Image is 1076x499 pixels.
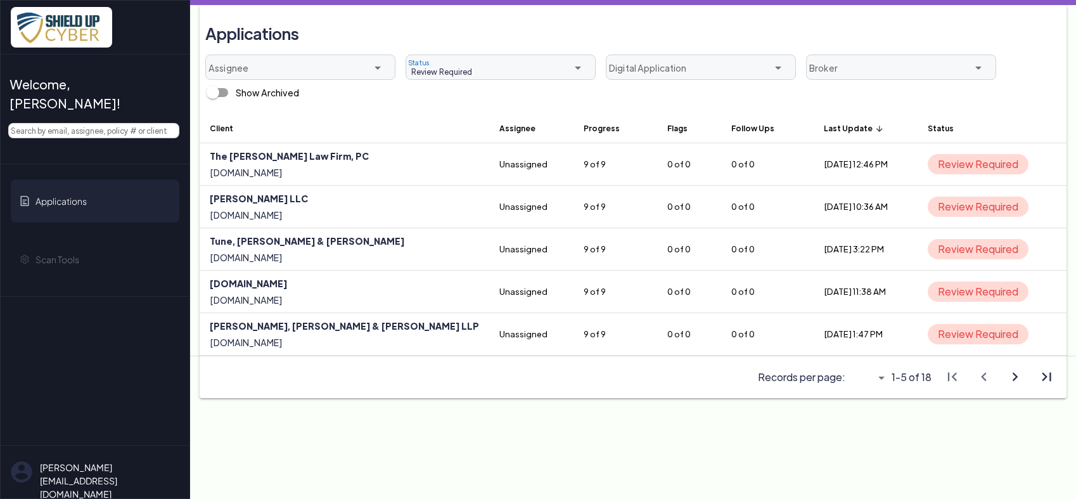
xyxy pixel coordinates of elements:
[489,113,573,143] th: Assignee
[814,113,918,143] th: Last Update
[814,186,918,228] td: [DATE] 10:36 AM
[370,60,385,75] i: arrow_drop_down
[657,313,721,356] td: 0 of 0
[573,313,657,356] td: 9 of 9
[11,179,179,223] a: Applications
[573,228,657,271] td: 9 of 9
[200,80,299,105] div: Show Archived
[200,113,489,143] th: Client
[975,368,992,386] i: chevron_left
[35,195,87,208] span: Applications
[944,368,961,386] i: first_page
[928,239,1028,259] span: Review Required
[918,113,1066,143] th: Status
[236,86,299,100] div: Show Archived
[489,271,573,313] td: Unassigned
[928,154,1028,174] span: Review Required
[570,60,586,75] i: arrow_drop_down
[814,228,918,271] td: [DATE] 3:22 PM
[657,113,721,143] th: Flags
[814,313,918,356] td: [DATE] 1:47 PM
[11,7,112,48] img: x7pemu0IxLxkcbZJZdzx2HwkaHwO9aaLS0XkQIJL.png
[489,228,573,271] td: Unassigned
[1006,368,1023,386] i: chevron_right
[657,228,721,271] td: 0 of 0
[489,186,573,228] td: Unassigned
[11,70,179,118] a: Welcome, [PERSON_NAME]!
[205,18,299,49] h3: Applications
[11,461,32,483] img: su-uw-user-icon.svg
[573,271,657,313] td: 9 of 9
[11,238,179,281] a: Scan Tools
[35,253,79,266] span: Scan Tools
[721,143,814,186] td: 0 of 0
[573,143,657,186] td: 9 of 9
[928,197,1028,217] span: Review Required
[721,271,814,313] td: 0 of 0
[928,324,1028,344] span: Review Required
[20,196,30,206] img: application-icon.svg
[814,271,918,313] td: [DATE] 11:38 AM
[8,123,179,138] input: Search by email, assignee, policy # or client
[971,60,986,75] i: arrow_drop_down
[721,113,814,143] th: Follow Ups
[721,186,814,228] td: 0 of 0
[892,370,932,385] span: 1-5 of 18
[721,313,814,356] td: 0 of 0
[758,370,845,385] span: Records per page:
[1037,368,1054,386] i: last_page
[814,143,918,186] td: [DATE] 12:46 PM
[10,75,169,113] span: Welcome, [PERSON_NAME]!
[489,143,573,186] td: Unassigned
[573,186,657,228] td: 9 of 9
[20,254,30,264] img: gear-icon.svg
[1013,438,1076,499] iframe: Chat Widget
[721,228,814,271] td: 0 of 0
[489,313,573,356] td: Unassigned
[875,124,884,133] i: arrow_upward
[874,370,889,386] i: arrow_drop_down
[928,282,1028,302] span: Review Required
[406,66,472,77] span: Review Required
[657,186,721,228] td: 0 of 0
[657,271,721,313] td: 0 of 0
[771,60,786,75] i: arrow_drop_down
[657,143,721,186] td: 0 of 0
[573,113,657,143] th: Progress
